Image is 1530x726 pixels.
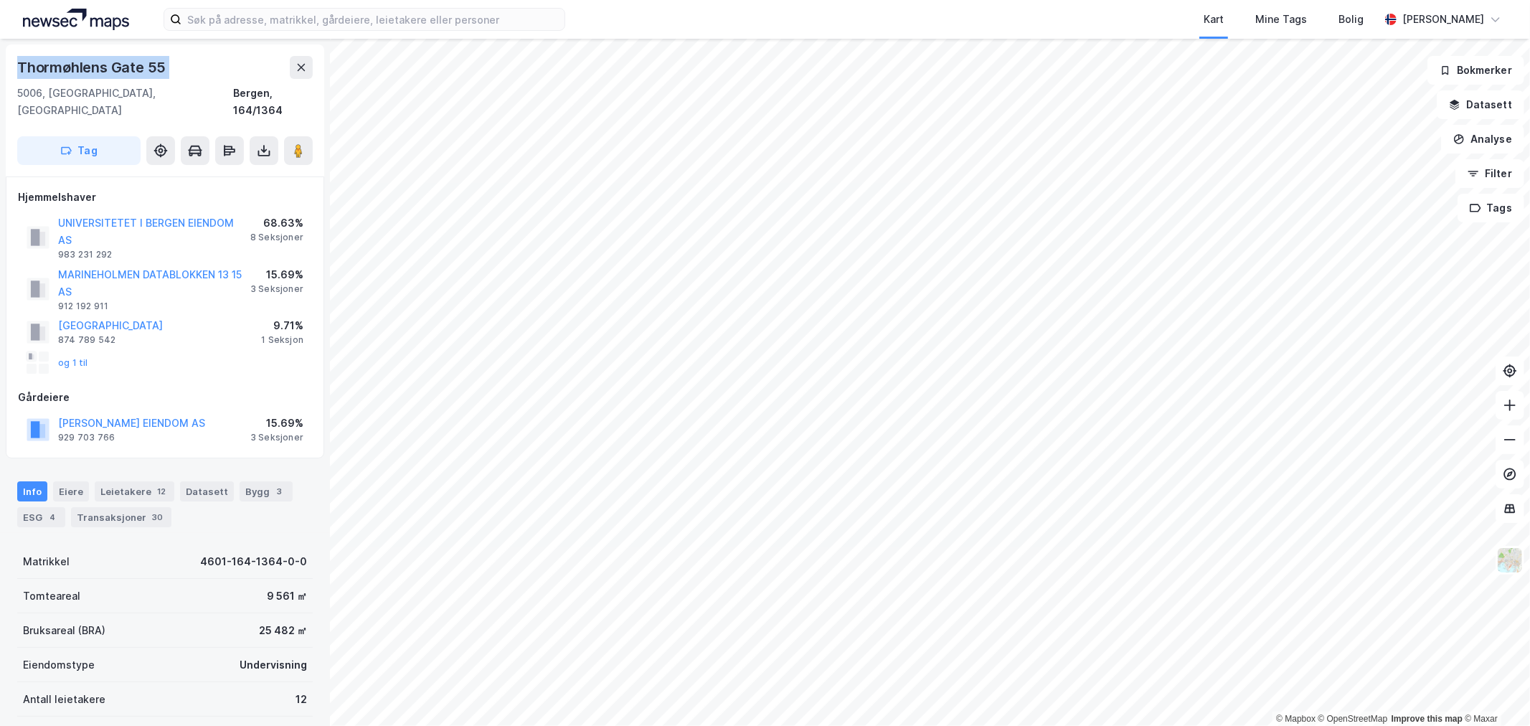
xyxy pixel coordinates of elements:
div: 912 192 911 [58,301,108,312]
input: Søk på adresse, matrikkel, gårdeiere, leietakere eller personer [181,9,565,30]
div: Gårdeiere [18,389,312,406]
div: 25 482 ㎡ [259,622,307,639]
div: Thormøhlens Gate 55 [17,56,169,79]
button: Tags [1458,194,1524,222]
button: Tag [17,136,141,165]
div: 3 Seksjoner [250,283,303,295]
div: 983 231 292 [58,249,112,260]
a: OpenStreetMap [1318,714,1388,724]
div: Tomteareal [23,588,80,605]
img: Z [1496,547,1524,574]
div: 9.71% [261,317,303,334]
div: Transaksjoner [71,507,171,527]
div: [PERSON_NAME] [1402,11,1484,28]
div: Mine Tags [1255,11,1307,28]
div: Kart [1204,11,1224,28]
img: logo.a4113a55bc3d86da70a041830d287a7e.svg [23,9,129,30]
div: Undervisning [240,656,307,674]
div: 12 [296,691,307,708]
div: Datasett [180,481,234,501]
div: ESG [17,507,65,527]
button: Analyse [1441,125,1524,154]
div: Matrikkel [23,553,70,570]
div: 8 Seksjoner [250,232,303,243]
div: 1 Seksjon [261,334,303,346]
div: 9 561 ㎡ [267,588,307,605]
button: Bokmerker [1427,56,1524,85]
div: 15.69% [250,266,303,283]
div: 4601-164-1364-0-0 [200,553,307,570]
div: 929 703 766 [58,432,115,443]
div: Bergen, 164/1364 [233,85,313,119]
div: Hjemmelshaver [18,189,312,206]
iframe: Chat Widget [1458,657,1530,726]
div: Bygg [240,481,293,501]
div: Antall leietakere [23,691,105,708]
div: Info [17,481,47,501]
div: Bruksareal (BRA) [23,622,105,639]
div: 3 Seksjoner [250,432,303,443]
div: Eiere [53,481,89,501]
a: Improve this map [1392,714,1463,724]
div: 15.69% [250,415,303,432]
div: 3 [273,484,287,499]
div: 5006, [GEOGRAPHIC_DATA], [GEOGRAPHIC_DATA] [17,85,233,119]
div: Bolig [1338,11,1364,28]
button: Filter [1455,159,1524,188]
div: 874 789 542 [58,334,115,346]
div: 12 [154,484,169,499]
button: Datasett [1437,90,1524,119]
div: Eiendomstype [23,656,95,674]
div: Leietakere [95,481,174,501]
a: Mapbox [1276,714,1316,724]
div: 68.63% [250,214,303,232]
div: 4 [45,510,60,524]
div: 30 [149,510,166,524]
